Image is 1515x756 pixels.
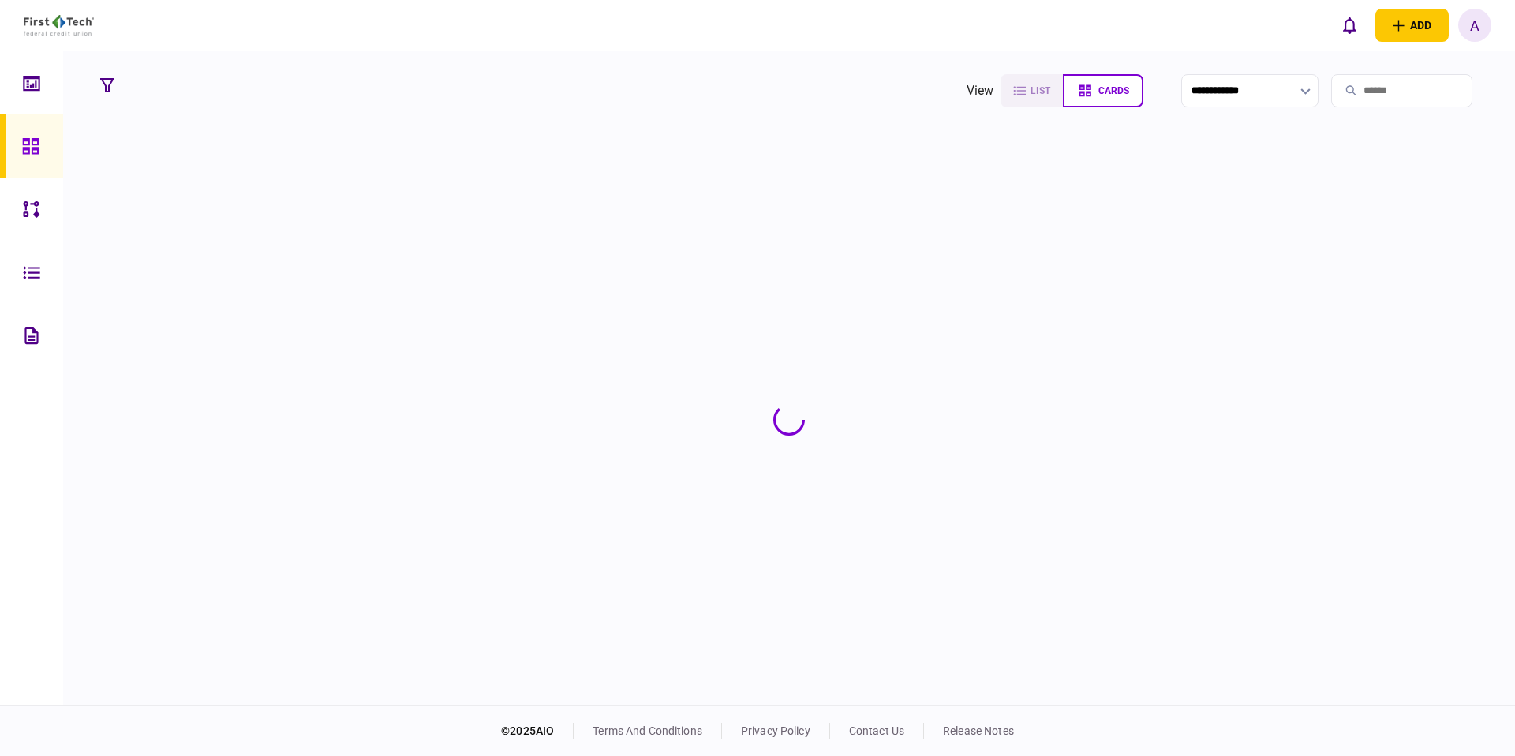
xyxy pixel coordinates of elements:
a: privacy policy [741,724,810,737]
span: list [1031,85,1050,96]
button: cards [1063,74,1143,107]
a: release notes [943,724,1014,737]
a: contact us [849,724,904,737]
div: © 2025 AIO [501,723,574,739]
img: client company logo [24,15,94,36]
button: list [1001,74,1063,107]
span: cards [1098,85,1129,96]
button: a [1458,9,1491,42]
button: open notifications list [1333,9,1366,42]
button: open adding identity options [1375,9,1449,42]
div: view [967,81,994,100]
a: terms and conditions [593,724,702,737]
